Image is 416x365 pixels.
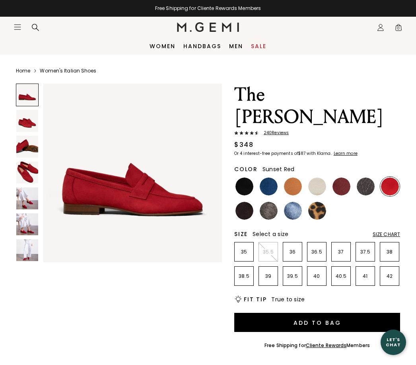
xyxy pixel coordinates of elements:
div: Free Shipping for Members [264,342,370,349]
img: Black [235,178,253,195]
img: The Sacca Donna [16,162,38,183]
p: 38.5 [235,273,253,279]
img: Dark Chocolate [235,202,253,220]
p: 36.5 [307,249,326,255]
span: True to size [271,295,305,303]
a: Women [150,43,175,49]
p: 36 [283,249,302,255]
img: The Sacca Donna [16,187,38,209]
img: The Sacca Donna [16,239,38,261]
a: 240Reviews [234,131,400,137]
a: Cliente Rewards [306,342,347,349]
p: 37.5 [356,249,375,255]
span: Sunset Red [262,165,295,173]
a: Women's Italian Shoes [40,68,96,74]
a: Handbags [183,43,221,49]
p: 40.5 [332,273,350,279]
h1: The [PERSON_NAME] [234,84,400,128]
a: Home [16,68,30,74]
p: 39.5 [283,273,302,279]
img: Cocoa [260,202,278,220]
klarna-placement-style-cta: Learn more [334,150,358,156]
div: Let's Chat [381,337,406,347]
img: Sapphire [284,202,302,220]
p: 35.5 [259,249,278,255]
span: 0 [395,25,402,33]
img: The Sacca Donna [16,136,38,158]
img: The Sacca Donna [16,213,38,235]
img: Navy [260,178,278,195]
h2: Fit Tip [244,296,266,303]
button: Add to Bag [234,313,400,332]
span: 240 Review s [259,131,289,135]
span: Select a size [253,230,288,238]
p: 41 [356,273,375,279]
img: The Sacca Donna [16,110,38,132]
img: The Sacca Donna [43,84,222,262]
p: 37 [332,249,350,255]
img: Leopard [308,202,326,220]
h2: Color [234,166,258,172]
klarna-placement-style-body: Or 4 interest-free payments of [234,150,298,156]
p: 38 [380,249,399,255]
div: $348 [234,140,253,150]
img: Luggage [284,178,302,195]
p: 40 [307,273,326,279]
img: Light Oatmeal [308,178,326,195]
a: Sale [251,43,266,49]
img: Dark Gunmetal [357,178,375,195]
a: Learn more [333,151,358,156]
h2: Size [234,231,248,237]
div: Size Chart [373,231,400,238]
klarna-placement-style-body: with Klarna [307,150,332,156]
klarna-placement-style-amount: $87 [298,150,305,156]
img: Sunset Red [381,178,399,195]
button: Open site menu [14,23,21,31]
img: Burgundy [332,178,350,195]
p: 35 [235,249,253,255]
a: Men [229,43,243,49]
img: M.Gemi [177,22,239,32]
p: 42 [380,273,399,279]
p: 39 [259,273,278,279]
